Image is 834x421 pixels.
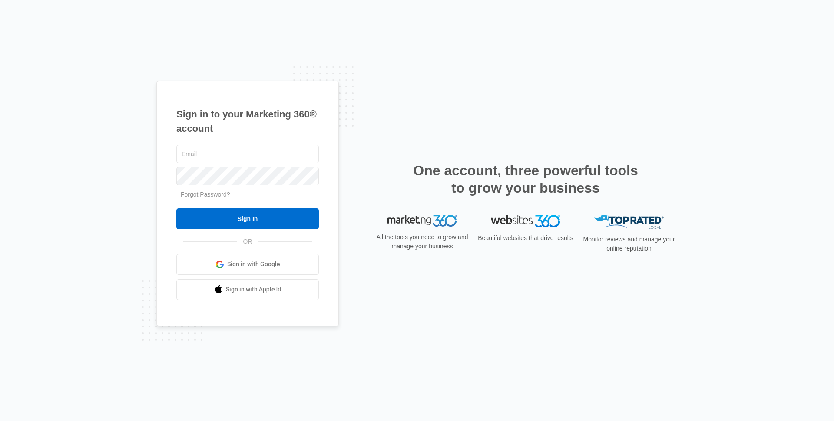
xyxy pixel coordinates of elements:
[237,237,258,246] span: OR
[374,233,471,251] p: All the tools you need to grow and manage your business
[580,235,678,253] p: Monitor reviews and manage your online reputation
[176,208,319,229] input: Sign In
[594,215,664,229] img: Top Rated Local
[226,285,281,294] span: Sign in with Apple Id
[176,254,319,275] a: Sign in with Google
[491,215,560,227] img: Websites 360
[387,215,457,227] img: Marketing 360
[181,191,230,198] a: Forgot Password?
[477,234,574,243] p: Beautiful websites that drive results
[227,260,280,269] span: Sign in with Google
[176,145,319,163] input: Email
[176,279,319,300] a: Sign in with Apple Id
[176,107,319,136] h1: Sign in to your Marketing 360® account
[410,162,641,197] h2: One account, three powerful tools to grow your business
